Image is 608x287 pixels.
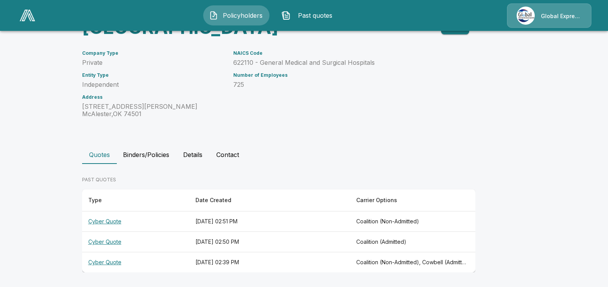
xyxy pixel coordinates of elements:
th: [DATE] 02:51 PM [189,211,350,232]
button: Quotes [82,145,117,164]
th: Date Created [189,189,350,211]
h3: [GEOGRAPHIC_DATA] [82,17,273,38]
p: PAST QUOTES [82,176,475,183]
h6: Company Type [82,51,224,56]
th: Coalition (Non-Admitted) [350,211,475,232]
table: responsive table [82,189,475,272]
h6: Entity Type [82,73,224,78]
img: Policyholders Icon [209,11,218,20]
img: AA Logo [20,10,35,21]
button: Binders/Policies [117,145,175,164]
span: Policyholders [221,11,264,20]
th: [DATE] 02:50 PM [189,232,350,252]
button: Past quotes IconPast quotes [276,5,342,25]
div: policyholder tabs [82,145,526,164]
h6: Address [82,95,224,100]
th: Coalition (Admitted) [350,232,475,252]
th: Cyber Quote [82,252,189,273]
p: [STREET_ADDRESS][PERSON_NAME] McAlester , OK 74501 [82,103,224,118]
th: [DATE] 02:39 PM [189,252,350,273]
p: 622110 - General Medical and Surgical Hospitals [233,59,451,66]
th: Type [82,189,189,211]
button: Details [175,145,210,164]
span: Past quotes [294,11,336,20]
p: Independent [82,81,224,88]
button: Contact [210,145,245,164]
button: Policyholders IconPolicyholders [203,5,269,25]
p: Private [82,59,224,66]
p: 725 [233,81,451,88]
h6: Number of Employees [233,73,451,78]
th: Cyber Quote [82,211,189,232]
h6: NAICS Code [233,51,451,56]
th: Cyber Quote [82,232,189,252]
th: Carrier Options [350,189,475,211]
img: Past quotes Icon [281,11,291,20]
th: Coalition (Non-Admitted), Cowbell (Admitted), Cowbell (Non-Admitted), CFC (Admitted), Tokio Marin... [350,252,475,273]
